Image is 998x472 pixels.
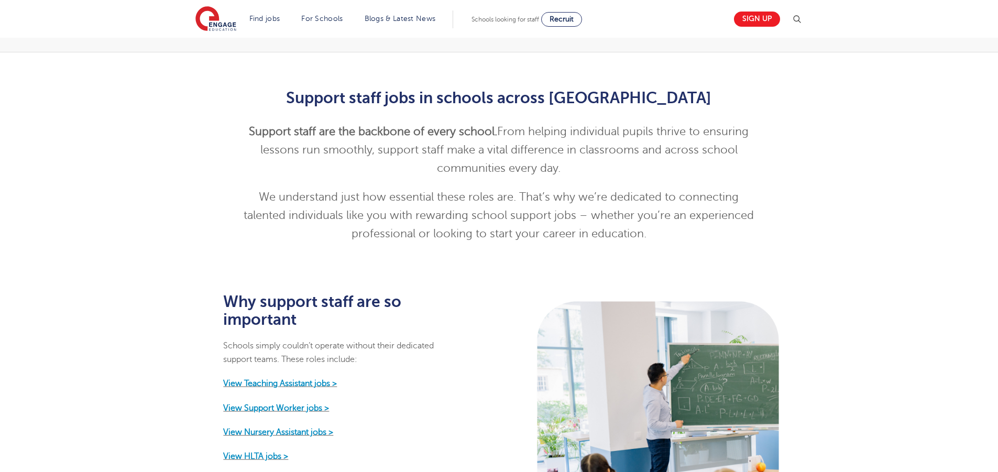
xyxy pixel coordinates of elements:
p: Schools simply couldn’t operate without their dedicated support teams. These roles include: [223,338,457,366]
strong: Support staff jobs in schools across [GEOGRAPHIC_DATA] [286,89,711,107]
p: We understand just how essential these roles are. That’s why we’re dedicated to connecting talent... [242,188,756,243]
p: From helping individual pupils thrive to ensuring lessons run smoothly, support staff make a vita... [242,123,756,178]
span: Recruit [550,15,574,23]
a: Sign up [734,12,780,27]
strong: Why support staff are so important [223,292,401,328]
a: Recruit [541,12,582,27]
a: For Schools [301,15,343,23]
a: View Nursery Assistant jobs > [223,427,333,437]
strong: Support staff are the backbone of every school. [249,125,497,138]
a: Blogs & Latest News [365,15,436,23]
a: View Teaching Assistant jobs > [223,379,337,388]
span: Schools looking for staff [471,16,539,23]
img: Engage Education [195,6,236,32]
a: View Support Worker jobs > [223,403,329,412]
a: View HLTA jobs > [223,452,288,461]
a: Find jobs [249,15,280,23]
